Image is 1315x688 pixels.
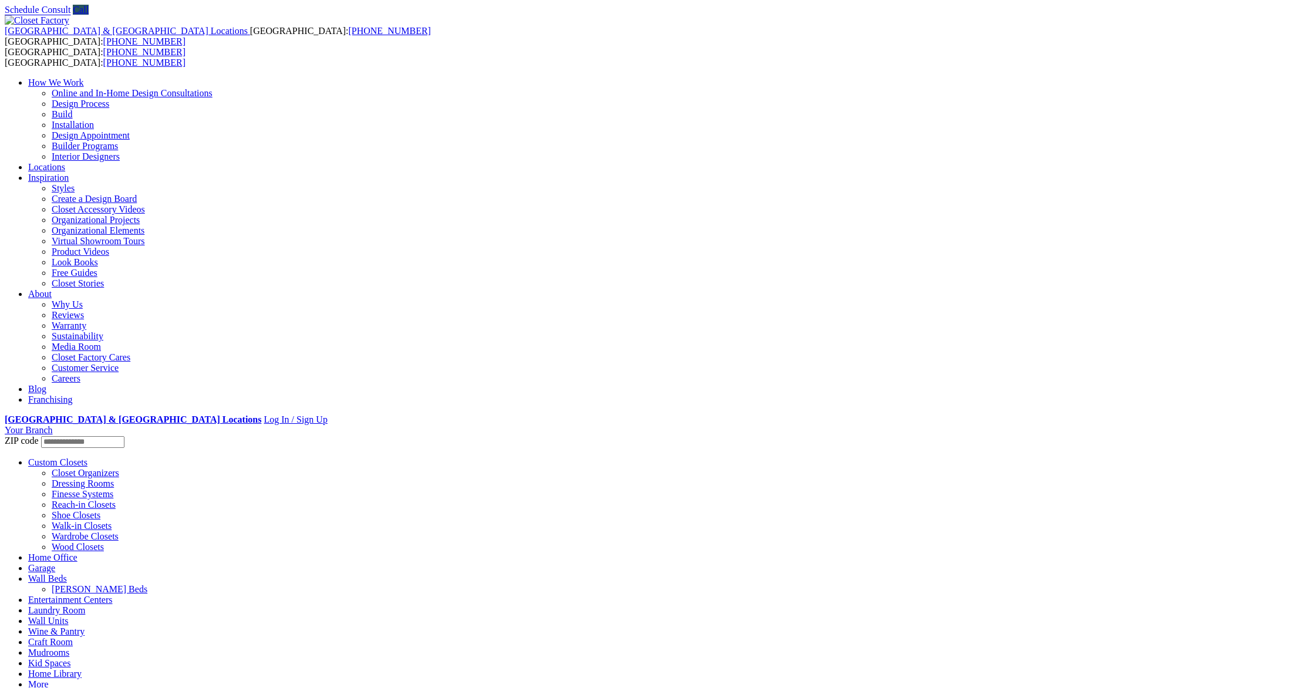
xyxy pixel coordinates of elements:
a: Reviews [52,310,84,320]
a: Warranty [52,321,86,330]
a: Walk-in Closets [52,521,112,531]
a: About [28,289,52,299]
a: Wall Beds [28,574,67,584]
a: Virtual Showroom Tours [52,236,145,246]
a: Builder Programs [52,141,118,151]
a: Sustainability [52,331,103,341]
a: Closet Stories [52,278,104,288]
input: Enter your Zip code [41,436,124,448]
a: How We Work [28,77,84,87]
a: Online and In-Home Design Consultations [52,88,213,98]
span: [GEOGRAPHIC_DATA]: [GEOGRAPHIC_DATA]: [5,26,431,46]
a: Design Appointment [52,130,130,140]
span: [GEOGRAPHIC_DATA]: [GEOGRAPHIC_DATA]: [5,47,186,68]
img: Closet Factory [5,15,69,26]
a: [PHONE_NUMBER] [103,36,186,46]
a: Laundry Room [28,605,85,615]
a: [GEOGRAPHIC_DATA] & [GEOGRAPHIC_DATA] Locations [5,414,261,424]
a: Custom Closets [28,457,87,467]
a: Design Process [52,99,109,109]
a: Schedule Consult [5,5,70,15]
a: [GEOGRAPHIC_DATA] & [GEOGRAPHIC_DATA] Locations [5,26,250,36]
a: Reach-in Closets [52,500,116,510]
a: Wood Closets [52,542,104,552]
a: Why Us [52,299,83,309]
a: Wall Units [28,616,68,626]
a: Log In / Sign Up [264,414,327,424]
a: [PHONE_NUMBER] [103,58,186,68]
a: Home Library [28,669,82,679]
a: Organizational Elements [52,225,144,235]
a: Garage [28,563,55,573]
a: Media Room [52,342,101,352]
a: Closet Organizers [52,468,119,478]
a: Careers [52,373,80,383]
a: Free Guides [52,268,97,278]
a: Kid Spaces [28,658,70,668]
a: [PHONE_NUMBER] [103,47,186,57]
a: Blog [28,384,46,394]
a: Call [73,5,89,15]
a: Organizational Projects [52,215,140,225]
a: Mudrooms [28,647,69,657]
a: Build [52,109,73,119]
a: Closet Accessory Videos [52,204,145,214]
a: Installation [52,120,94,130]
a: Home Office [28,552,77,562]
a: Finesse Systems [52,489,113,499]
a: Closet Factory Cares [52,352,130,362]
a: Dressing Rooms [52,478,114,488]
a: [PERSON_NAME] Beds [52,584,147,594]
a: Styles [52,183,75,193]
a: Wine & Pantry [28,626,85,636]
a: Your Branch [5,425,52,435]
a: Locations [28,162,65,172]
a: Shoe Closets [52,510,100,520]
a: Inspiration [28,173,69,183]
a: Wardrobe Closets [52,531,119,541]
a: Franchising [28,394,73,404]
span: [GEOGRAPHIC_DATA] & [GEOGRAPHIC_DATA] Locations [5,26,248,36]
a: Entertainment Centers [28,595,113,605]
a: Create a Design Board [52,194,137,204]
span: ZIP code [5,436,39,446]
a: [PHONE_NUMBER] [348,26,430,36]
a: Product Videos [52,247,109,257]
a: Interior Designers [52,151,120,161]
a: Look Books [52,257,98,267]
a: Customer Service [52,363,119,373]
a: Craft Room [28,637,73,647]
